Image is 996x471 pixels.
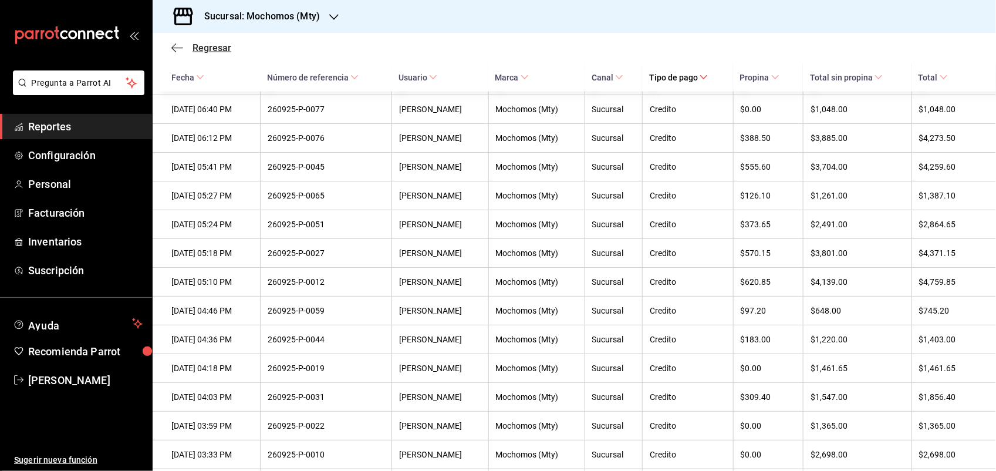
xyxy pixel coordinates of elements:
[268,248,384,258] div: 260925-P-0027
[32,77,126,89] span: Pregunta a Parrot AI
[399,392,481,402] div: [PERSON_NAME]
[268,364,384,373] div: 260925-P-0019
[195,9,320,23] h3: Sucursal: Mochomos (Mty)
[919,277,977,287] div: $4,759.85
[592,421,635,430] div: Sucursal
[129,31,139,40] button: open_drawer_menu
[171,335,253,344] div: [DATE] 04:36 PM
[268,450,384,459] div: 260925-P-0010
[919,133,977,143] div: $4,273.50
[592,450,635,459] div: Sucursal
[649,73,708,82] span: Tipo de pago
[268,162,384,171] div: 260925-P-0045
[495,73,529,82] span: Marca
[741,335,796,344] div: $183.00
[919,450,977,459] div: $2,698.00
[268,306,384,315] div: 260925-P-0059
[399,162,481,171] div: [PERSON_NAME]
[811,306,904,315] div: $648.00
[811,220,904,229] div: $2,491.00
[650,392,726,402] div: Credito
[399,248,481,258] div: [PERSON_NAME]
[14,454,143,466] span: Sugerir nueva función
[171,277,253,287] div: [DATE] 05:10 PM
[919,392,977,402] div: $1,856.40
[811,392,904,402] div: $1,547.00
[741,277,796,287] div: $620.85
[268,191,384,200] div: 260925-P-0065
[811,191,904,200] div: $1,261.00
[399,133,481,143] div: [PERSON_NAME]
[496,162,578,171] div: Mochomos (Mty)
[740,73,779,82] span: Propina
[811,133,904,143] div: $3,885.00
[399,335,481,344] div: [PERSON_NAME]
[8,85,144,97] a: Pregunta a Parrot AI
[28,147,143,163] span: Configuración
[741,364,796,373] div: $0.00
[741,450,796,459] div: $0.00
[193,42,231,53] span: Regresar
[496,277,578,287] div: Mochomos (Mty)
[171,392,253,402] div: [DATE] 04:03 PM
[268,421,384,430] div: 260925-P-0022
[741,220,796,229] div: $373.65
[919,248,977,258] div: $4,371.15
[28,176,143,192] span: Personal
[171,191,253,200] div: [DATE] 05:27 PM
[171,450,253,459] div: [DATE] 03:33 PM
[267,73,359,82] span: Número de referencia
[496,392,578,402] div: Mochomos (Mty)
[650,450,726,459] div: Credito
[741,306,796,315] div: $97.20
[399,450,481,459] div: [PERSON_NAME]
[919,191,977,200] div: $1,387.10
[741,392,796,402] div: $309.40
[592,220,635,229] div: Sucursal
[592,162,635,171] div: Sucursal
[592,191,635,200] div: Sucursal
[919,364,977,373] div: $1,461.65
[171,162,253,171] div: [DATE] 05:41 PM
[28,205,143,221] span: Facturación
[399,277,481,287] div: [PERSON_NAME]
[28,317,127,331] span: Ayuda
[171,105,253,114] div: [DATE] 06:40 PM
[811,248,904,258] div: $3,801.00
[741,105,796,114] div: $0.00
[171,421,253,430] div: [DATE] 03:59 PM
[171,42,231,53] button: Regresar
[919,73,948,82] span: Total
[592,105,635,114] div: Sucursal
[496,191,578,200] div: Mochomos (Mty)
[650,364,726,373] div: Credito
[919,162,977,171] div: $4,259.60
[650,220,726,229] div: Credito
[28,119,143,134] span: Reportes
[496,364,578,373] div: Mochomos (Mty)
[28,234,143,250] span: Inventarios
[399,364,481,373] div: [PERSON_NAME]
[268,277,384,287] div: 260925-P-0012
[741,421,796,430] div: $0.00
[592,364,635,373] div: Sucursal
[399,105,481,114] div: [PERSON_NAME]
[268,335,384,344] div: 260925-P-0044
[919,335,977,344] div: $1,403.00
[592,335,635,344] div: Sucursal
[811,450,904,459] div: $2,698.00
[919,105,977,114] div: $1,048.00
[650,306,726,315] div: Credito
[268,220,384,229] div: 260925-P-0051
[592,73,623,82] span: Canal
[496,105,578,114] div: Mochomos (Mty)
[919,306,977,315] div: $745.20
[28,263,143,278] span: Suscripción
[399,421,481,430] div: [PERSON_NAME]
[592,133,635,143] div: Sucursal
[268,133,384,143] div: 260925-P-0076
[496,248,578,258] div: Mochomos (Mty)
[811,364,904,373] div: $1,461.65
[268,105,384,114] div: 260925-P-0077
[650,162,726,171] div: Credito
